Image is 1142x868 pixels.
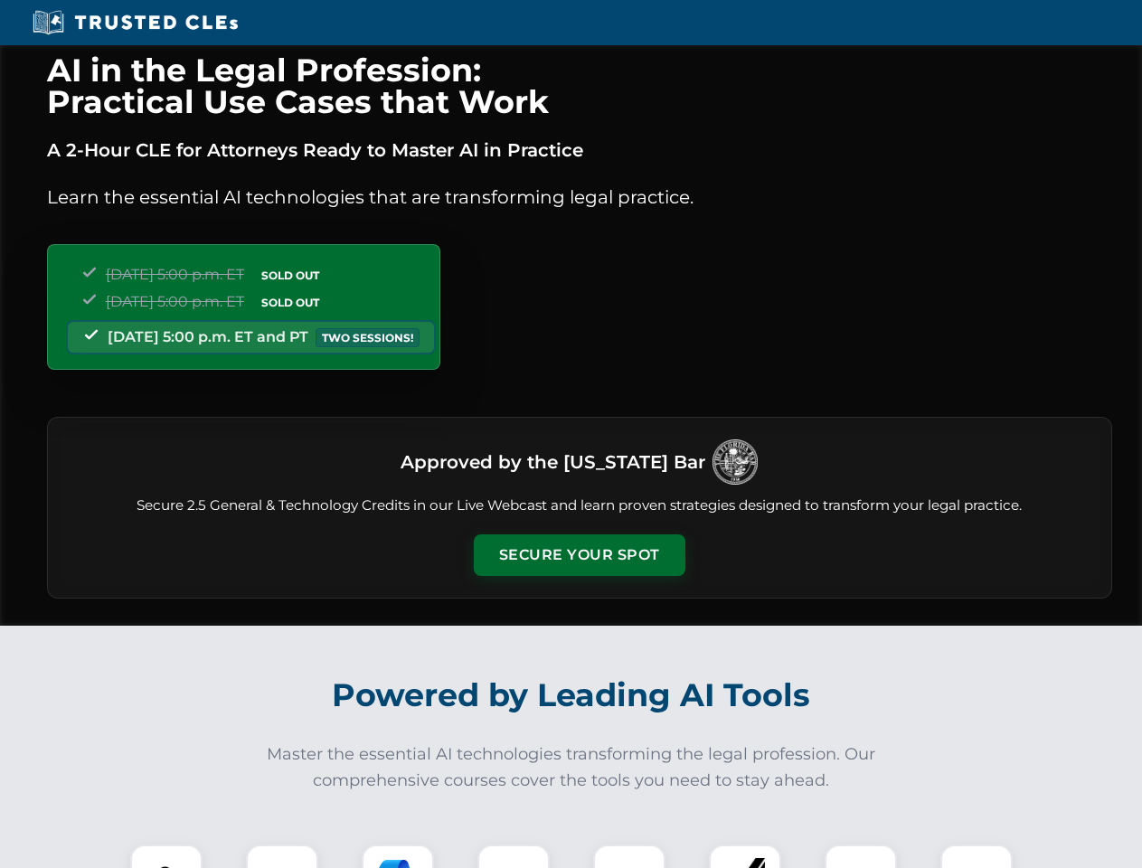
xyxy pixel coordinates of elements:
h3: Approved by the [US_STATE] Bar [401,446,705,478]
span: [DATE] 5:00 p.m. ET [106,293,244,310]
h2: Powered by Leading AI Tools [71,664,1072,727]
img: Logo [713,439,758,485]
p: Master the essential AI technologies transforming the legal profession. Our comprehensive courses... [255,741,888,794]
span: SOLD OUT [255,266,326,285]
span: [DATE] 5:00 p.m. ET [106,266,244,283]
p: Secure 2.5 General & Technology Credits in our Live Webcast and learn proven strategies designed ... [70,495,1090,516]
p: A 2-Hour CLE for Attorneys Ready to Master AI in Practice [47,136,1112,165]
button: Secure Your Spot [474,534,685,576]
img: Trusted CLEs [27,9,243,36]
h1: AI in the Legal Profession: Practical Use Cases that Work [47,54,1112,118]
p: Learn the essential AI technologies that are transforming legal practice. [47,183,1112,212]
span: SOLD OUT [255,293,326,312]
